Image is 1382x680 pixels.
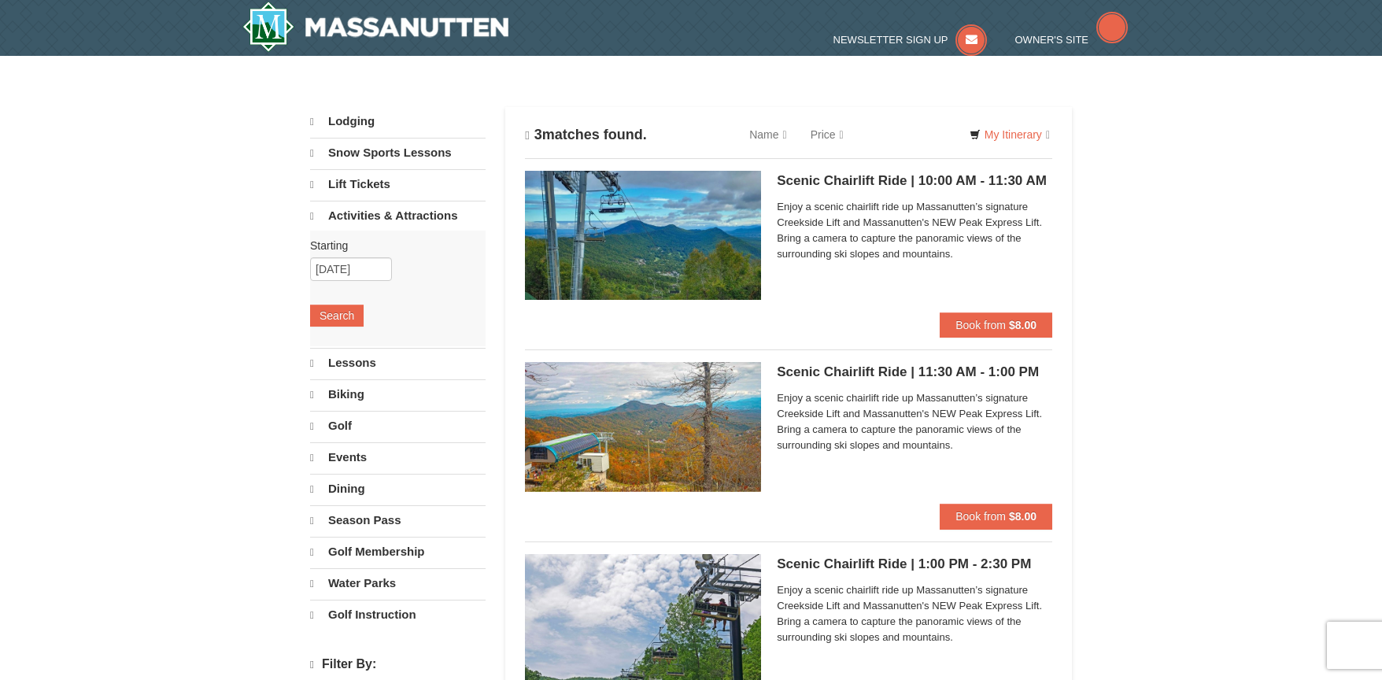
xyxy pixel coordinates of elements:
a: Activities & Attractions [310,201,486,231]
span: Newsletter Sign Up [833,34,948,46]
a: Biking [310,379,486,409]
img: 24896431-1-a2e2611b.jpg [525,171,761,300]
strong: $8.00 [1009,319,1036,331]
a: Lift Tickets [310,169,486,199]
a: My Itinerary [959,123,1060,146]
img: 24896431-13-a88f1aaf.jpg [525,362,761,491]
a: Snow Sports Lessons [310,138,486,168]
a: Massanutten Resort [242,2,508,52]
a: Newsletter Sign Up [833,34,988,46]
a: Name [737,119,798,150]
a: Golf [310,411,486,441]
span: Book from [955,510,1006,523]
span: 3 [534,127,542,142]
h5: Scenic Chairlift Ride | 10:00 AM - 11:30 AM [777,173,1052,189]
h5: Scenic Chairlift Ride | 1:00 PM - 2:30 PM [777,556,1052,572]
button: Book from $8.00 [940,504,1052,529]
span: Enjoy a scenic chairlift ride up Massanutten’s signature Creekside Lift and Massanutten's NEW Pea... [777,390,1052,453]
a: Season Pass [310,505,486,535]
span: Owner's Site [1015,34,1089,46]
span: Book from [955,319,1006,331]
strong: $8.00 [1009,510,1036,523]
span: Enjoy a scenic chairlift ride up Massanutten’s signature Creekside Lift and Massanutten's NEW Pea... [777,199,1052,262]
label: Starting [310,238,474,253]
button: Search [310,305,364,327]
img: Massanutten Resort Logo [242,2,508,52]
span: Enjoy a scenic chairlift ride up Massanutten’s signature Creekside Lift and Massanutten's NEW Pea... [777,582,1052,645]
a: Golf Instruction [310,600,486,630]
a: Events [310,442,486,472]
h4: matches found. [525,127,647,143]
h4: Filter By: [310,657,486,672]
a: Lessons [310,348,486,378]
a: Price [799,119,855,150]
a: Water Parks [310,568,486,598]
button: Book from $8.00 [940,312,1052,338]
h5: Scenic Chairlift Ride | 11:30 AM - 1:00 PM [777,364,1052,380]
a: Golf Membership [310,537,486,567]
a: Lodging [310,107,486,136]
a: Dining [310,474,486,504]
a: Owner's Site [1015,34,1129,46]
